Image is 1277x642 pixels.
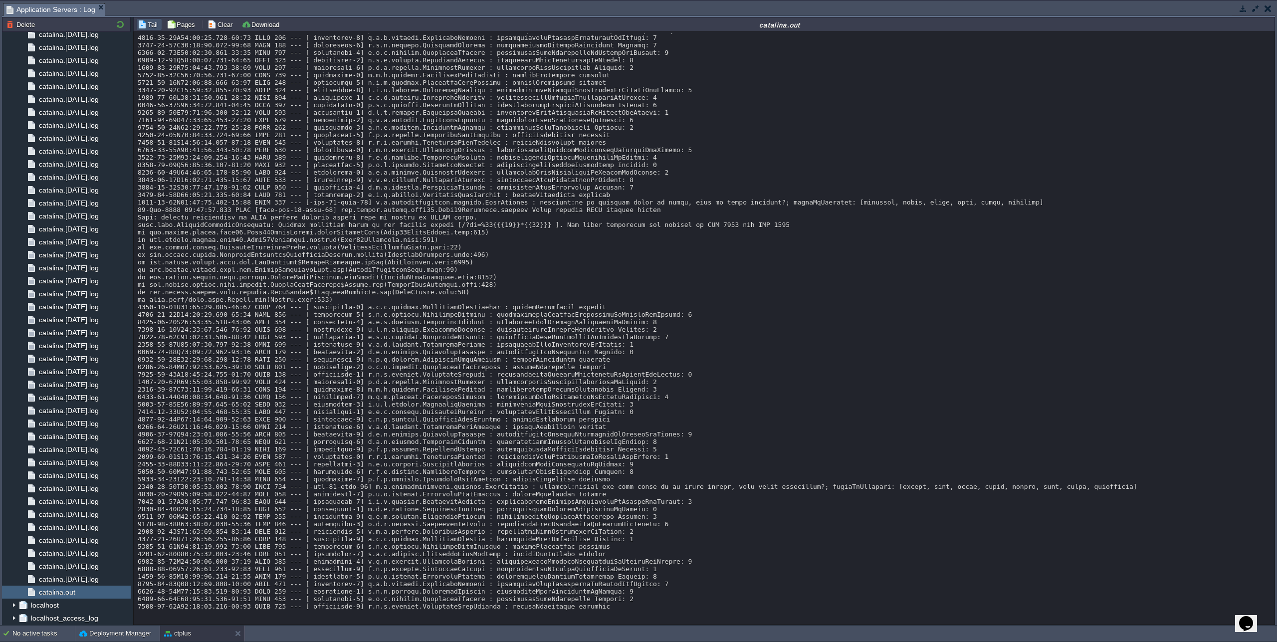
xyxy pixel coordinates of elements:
a: catalina.[DATE].log [37,510,100,519]
a: catalina.[DATE].log [37,121,100,130]
a: catalina.[DATE].log [37,263,100,272]
a: catalina.[DATE].log [37,497,100,506]
a: catalina.[DATE].log [37,212,100,220]
a: catalina.[DATE].log [37,562,100,571]
a: catalina.[DATE].log [37,56,100,65]
a: catalina.[DATE].log [37,147,100,156]
a: catalina.[DATE].log [37,199,100,208]
button: Delete [6,20,38,29]
a: catalina.[DATE].log [37,134,100,143]
a: catalina.[DATE].log [37,160,100,169]
button: Deployment Manager [79,629,151,639]
a: catalina.[DATE].log [37,380,100,389]
a: catalina.[DATE].log [37,289,100,298]
a: catalina.[DATE].log [37,549,100,558]
a: catalina.[DATE].log [37,536,100,545]
a: catalina.[DATE].log [37,82,100,91]
a: localhost_access_log [29,614,100,623]
a: catalina.[DATE].log [37,354,100,363]
a: catalina.[DATE].log [37,186,100,195]
a: catalina.[DATE].log [37,341,100,350]
button: Tail [138,20,161,29]
a: catalina.[DATE].log [37,43,100,52]
a: catalina.[DATE].log [37,458,100,467]
a: catalina.[DATE].log [37,276,100,285]
button: Clear [208,20,235,29]
iframe: chat widget [1235,602,1267,632]
a: catalina.[DATE].log [37,69,100,78]
a: catalina.[DATE].log [37,393,100,402]
span: Application Servers : Log [6,3,95,16]
a: catalina.[DATE].log [37,367,100,376]
a: catalina.[DATE].log [37,30,100,39]
a: catalina.[DATE].log [37,471,100,480]
a: catalina.[DATE].log [37,224,100,233]
a: catalina.[DATE].log [37,250,100,259]
a: catalina.[DATE].log [37,445,100,454]
a: catalina.[DATE].log [37,328,100,337]
a: catalina.out [37,588,77,597]
a: catalina.[DATE].log [37,523,100,532]
a: catalina.[DATE].log [37,432,100,441]
a: localhost [29,601,60,610]
button: ctplus [164,629,191,639]
a: catalina.[DATE].log [37,484,100,493]
div: No active tasks [12,626,75,642]
a: catalina.[DATE].log [37,302,100,311]
a: catalina.[DATE].log [37,108,100,117]
a: catalina.[DATE].log [37,95,100,104]
a: catalina.[DATE].log [37,315,100,324]
a: catalina.[DATE].log [37,173,100,182]
a: catalina.[DATE].log [37,575,100,584]
div: catalina.out [286,20,1274,29]
a: catalina.[DATE].log [37,237,100,246]
button: Download [241,20,282,29]
a: catalina.[DATE].log [37,419,100,428]
a: catalina.[DATE].log [37,406,100,415]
